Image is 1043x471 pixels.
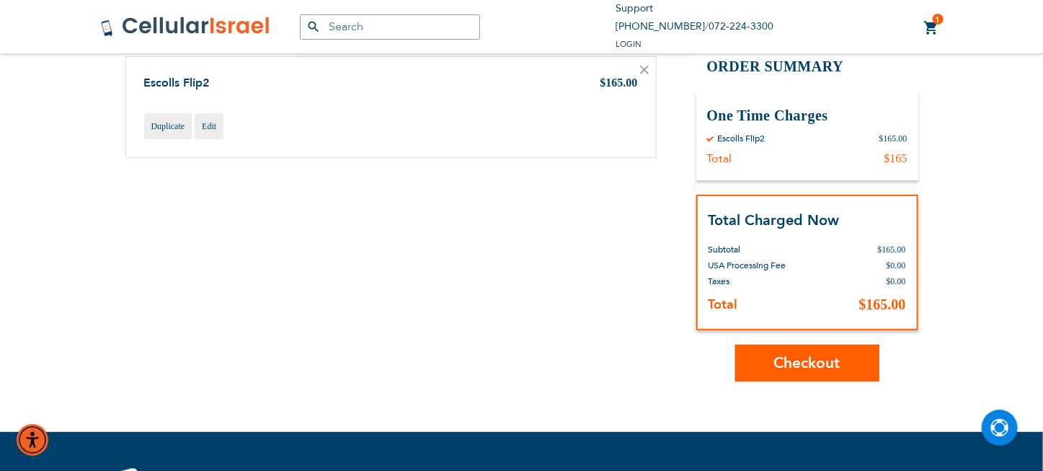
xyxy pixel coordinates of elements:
a: Duplicate [144,113,192,139]
a: 072-224-3300 [709,19,773,33]
strong: Total [709,296,738,314]
div: $165.00 [879,133,907,144]
a: 1 [924,19,940,37]
button: Checkout [735,345,879,382]
h2: Order Summary [696,56,918,77]
span: $0.00 [887,260,906,270]
div: $165 [884,151,907,166]
div: Total [707,151,732,166]
span: USA Processing Fee [709,260,786,271]
a: [PHONE_NUMBER] [616,19,705,33]
h3: One Time Charges [707,106,907,126]
span: $165.00 [600,76,638,89]
input: Search [300,14,480,40]
img: Cellular Israel [100,16,271,38]
a: Escolls Flip2 [144,75,210,91]
span: Duplicate [151,121,185,131]
th: Subtotal [709,231,832,257]
strong: Total Charged Now [709,211,840,230]
a: Support [616,1,653,15]
li: / [616,18,773,36]
span: $165.00 [859,296,906,312]
div: Accessibility Menu [17,424,48,456]
th: Taxes [709,273,832,289]
span: $0.00 [887,276,906,286]
span: Edit [202,121,216,131]
a: Edit [195,113,223,139]
span: 1 [936,14,941,25]
div: Escolls Flip2 [718,133,765,144]
span: Login [616,39,642,50]
span: Checkout [774,353,840,374]
span: $165.00 [878,245,906,255]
